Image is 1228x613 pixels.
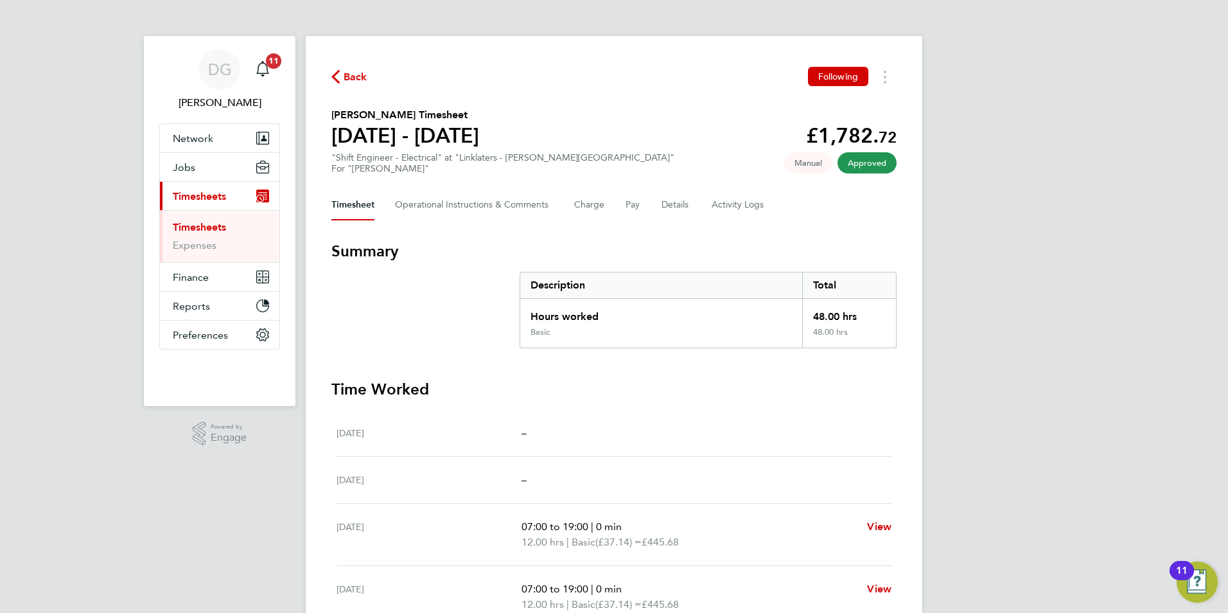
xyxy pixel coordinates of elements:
div: [DATE] [337,582,522,612]
span: Back [344,69,367,85]
span: £445.68 [642,536,679,548]
div: [DATE] [337,519,522,550]
span: Daniel Gwynn [159,95,280,111]
span: Network [173,132,213,145]
button: Preferences [160,321,279,349]
span: 11 [266,53,281,69]
button: Timesheets Menu [873,67,897,87]
span: View [867,583,891,595]
span: 72 [879,128,897,147]
button: Following [808,67,868,86]
span: Engage [211,432,247,443]
h1: [DATE] - [DATE] [331,123,479,148]
a: View [867,519,891,535]
span: Timesheets [173,190,226,202]
span: (£37.14) = [595,598,642,610]
a: Powered byEngage [193,422,247,446]
div: 48.00 hrs [802,299,896,327]
a: 11 [250,49,276,90]
img: fastbook-logo-retina.png [160,362,280,383]
button: Activity Logs [712,190,766,220]
span: Finance [173,271,209,283]
button: Operational Instructions & Comments [395,190,554,220]
button: Details [662,190,691,220]
div: Total [802,272,896,298]
span: – [522,474,527,486]
button: Network [160,124,279,152]
div: Description [520,272,802,298]
button: Reports [160,292,279,320]
div: Hours worked [520,299,802,327]
button: Pay [626,190,641,220]
span: | [566,536,569,548]
h3: Summary [331,241,897,262]
span: This timesheet has been approved. [838,152,897,173]
span: Preferences [173,329,228,341]
span: 07:00 to 19:00 [522,520,588,533]
span: £445.68 [642,598,679,610]
div: [DATE] [337,472,522,488]
span: Basic [572,535,595,550]
span: Basic [572,597,595,612]
div: 48.00 hrs [802,327,896,348]
div: Timesheets [160,210,279,262]
div: Basic [531,327,550,337]
span: 12.00 hrs [522,598,564,610]
button: Open Resource Center, 11 new notifications [1177,562,1218,603]
button: Back [331,69,367,85]
span: (£37.14) = [595,536,642,548]
a: DG[PERSON_NAME] [159,49,280,111]
span: Following [818,71,858,82]
span: Powered by [211,422,247,432]
a: Go to home page [159,362,280,383]
a: Expenses [173,239,216,251]
a: Timesheets [173,221,226,233]
span: | [591,583,593,595]
span: 0 min [596,520,622,533]
span: 12.00 hrs [522,536,564,548]
div: "Shift Engineer - Electrical" at "Linklaters - [PERSON_NAME][GEOGRAPHIC_DATA]" [331,152,674,174]
button: Jobs [160,153,279,181]
span: – [522,427,527,439]
span: DG [208,61,232,78]
span: Reports [173,300,210,312]
span: 07:00 to 19:00 [522,583,588,595]
button: Timesheet [331,190,374,220]
button: Finance [160,263,279,291]
span: 0 min [596,583,622,595]
div: 11 [1176,571,1188,587]
h2: [PERSON_NAME] Timesheet [331,107,479,123]
nav: Main navigation [144,36,295,406]
span: View [867,520,891,533]
button: Timesheets [160,182,279,210]
button: Charge [574,190,605,220]
a: View [867,582,891,597]
h3: Time Worked [331,379,897,400]
span: This timesheet was manually created. [784,152,832,173]
div: Summary [520,272,897,348]
span: | [591,520,593,533]
span: Jobs [173,161,195,173]
span: | [566,598,569,610]
div: [DATE] [337,425,522,441]
div: For "[PERSON_NAME]" [331,163,674,174]
app-decimal: £1,782. [806,123,897,148]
